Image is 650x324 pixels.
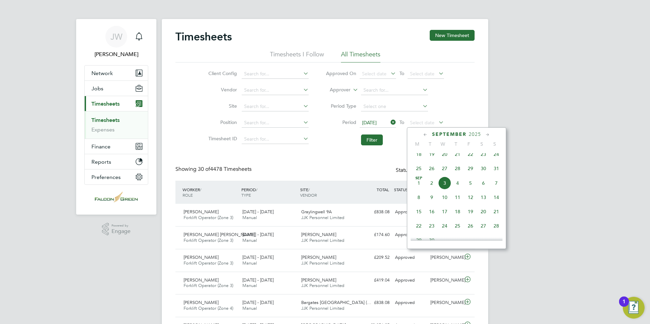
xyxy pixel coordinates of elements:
span: JW [110,32,122,41]
span: [DATE] [362,120,377,126]
input: Search for... [242,102,309,111]
span: Manual [242,215,257,220]
span: M [411,141,424,147]
span: Forklift Operator (Zone 3) [184,260,233,266]
button: Filter [361,134,383,145]
span: 6 [477,177,490,190]
span: 22 [464,148,477,161]
div: 1 [622,302,626,310]
span: Jobs [91,85,103,92]
span: Forklift Operator (Zone 4) [184,305,233,311]
span: 30 [477,162,490,175]
button: Finance [85,139,148,154]
input: Search for... [361,86,428,95]
label: Timesheet ID [206,136,237,142]
span: [DATE] - [DATE] [242,232,274,237]
input: Select one [361,102,428,111]
span: ROLE [183,192,193,198]
span: Sep [412,177,425,180]
span: Finance [91,143,110,150]
div: £419.04 [357,275,392,286]
span: 11 [451,191,464,204]
span: / [256,187,257,192]
label: Period [326,119,356,125]
span: T [449,141,462,147]
span: 29 [464,162,477,175]
span: [PERSON_NAME] [301,232,336,237]
span: S [475,141,488,147]
span: JJK Personnel Limited [301,283,344,288]
div: SITE [298,183,357,201]
span: 19 [425,148,438,161]
span: 23 [425,219,438,232]
span: Timesheets [91,101,120,107]
span: / [200,187,201,192]
div: Timesheets [85,111,148,139]
span: / [308,187,310,192]
span: September [432,131,466,137]
label: Site [206,103,237,109]
div: [PERSON_NAME] [428,297,463,308]
input: Search for... [242,134,309,144]
button: New Timesheet [430,30,475,41]
nav: Main navigation [76,19,156,215]
span: Manual [242,283,257,288]
label: Client Config [206,70,237,76]
span: 4 [451,177,464,190]
input: Search for... [242,69,309,79]
span: 12 [464,191,477,204]
span: 24 [438,219,451,232]
span: TYPE [241,192,251,198]
span: 7 [490,177,503,190]
div: WORKER [181,183,240,201]
span: 1 [412,177,425,190]
a: Expenses [91,126,115,133]
a: Powered byEngage [102,223,131,236]
span: 2025 [469,131,481,137]
span: [DATE] - [DATE] [242,254,274,260]
div: £838.08 [357,297,392,308]
span: 14 [490,191,503,204]
span: VENDOR [300,192,317,198]
span: 3 [438,177,451,190]
span: To [397,118,406,127]
div: STATUS [392,183,428,196]
button: Open Resource Center, 1 new notification [623,297,645,319]
span: Bargates [GEOGRAPHIC_DATA] (… [301,300,371,305]
div: Status [396,166,461,175]
span: JJK Personnel Limited [301,260,344,266]
span: 20 [438,148,451,161]
label: Period Type [326,103,356,109]
div: Approved [392,297,428,308]
span: T [424,141,437,147]
a: JW[PERSON_NAME] [84,26,148,58]
a: Go to home page [84,192,148,202]
span: [PERSON_NAME] [301,254,336,260]
span: 10 [438,191,451,204]
span: Manual [242,260,257,266]
input: Search for... [242,86,309,95]
span: 19 [464,205,477,218]
span: F [462,141,475,147]
div: Approved [392,275,428,286]
button: Network [85,66,148,80]
span: To [397,69,406,78]
span: 30 of [198,166,210,173]
div: [PERSON_NAME] [428,275,463,286]
span: Select date [362,71,387,77]
span: Graylingwell 9A [301,209,332,215]
div: Approved [392,206,428,218]
span: Powered by [112,223,131,229]
span: 13 [477,191,490,204]
input: Search for... [242,118,309,128]
span: Forklift Operator (Zone 3) [184,237,233,243]
label: Vendor [206,87,237,93]
span: 25 [412,162,425,175]
label: Approved On [326,70,356,76]
span: 21 [451,148,464,161]
span: TOTAL [377,187,389,192]
span: JJK Personnel Limited [301,305,344,311]
span: [PERSON_NAME] [301,277,336,283]
span: 28 [490,219,503,232]
li: Timesheets I Follow [270,50,324,62]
